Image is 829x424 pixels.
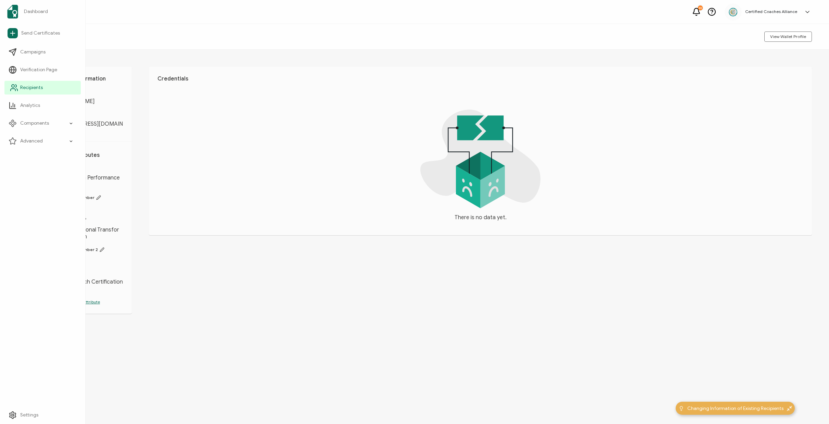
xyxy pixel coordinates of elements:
[764,32,812,42] button: View Wallet Profile
[20,66,57,73] span: Verification Page
[51,174,123,188] span: Certified High Performance Coach
[420,110,540,208] img: nodata.svg
[4,45,81,59] a: Campaigns
[4,408,81,422] a: Settings
[698,5,703,10] div: 23
[24,8,48,15] span: Dashboard
[51,121,123,134] span: [EMAIL_ADDRESS][DOMAIN_NAME]
[51,165,123,171] span: Designation
[51,226,123,240] span: Certified Personal Transformation Coach
[51,152,123,159] h1: Custom Attributes
[51,89,123,95] span: FULL NAME:
[51,204,123,211] span: 959970
[21,30,60,37] span: Send Certificates
[51,256,123,263] span: 959970-2
[4,63,81,77] a: Verification Page
[728,7,738,17] img: 2aa27aa7-df99-43f9-bc54-4d90c804c2bd.png
[51,75,123,82] h1: Personal Information
[4,99,81,112] a: Analytics
[455,213,507,222] span: There is no data yet.
[51,112,123,117] span: E-MAIL:
[20,120,49,127] span: Components
[51,217,123,223] span: Designation 2
[51,247,123,252] span: Certification Number 2
[51,278,123,292] span: The Life Coach Certification Group
[4,81,81,95] a: Recipients
[745,9,797,14] h5: Certified Coaches Alliance
[687,405,783,412] span: Changing Information of Existing Recipients
[20,412,38,419] span: Settings
[51,299,123,305] p: Add another attribute
[7,5,18,18] img: sertifier-logomark-colored.svg
[51,270,123,275] span: School Name
[20,138,43,145] span: Advanced
[157,75,803,82] h1: Credentials
[20,84,43,91] span: Recipients
[787,406,792,411] img: minimize-icon.svg
[795,391,829,424] iframe: Chat Widget
[770,35,806,39] span: View Wallet Profile
[4,25,81,41] a: Send Certificates
[51,98,123,105] span: [PERSON_NAME]
[20,49,46,55] span: Campaigns
[20,102,40,109] span: Analytics
[4,2,81,21] a: Dashboard
[51,195,123,200] span: Certification Number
